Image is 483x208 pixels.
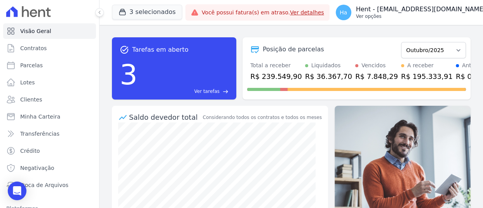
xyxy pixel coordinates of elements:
[3,75,96,90] a: Lotes
[3,126,96,142] a: Transferências
[263,45,324,54] div: Posição de parcelas
[3,92,96,107] a: Clientes
[3,109,96,124] a: Minha Carteira
[20,130,59,138] span: Transferências
[3,23,96,39] a: Visão Geral
[194,88,220,95] span: Ver tarefas
[132,45,188,54] span: Tarefas em aberto
[311,61,341,70] div: Liquidados
[407,61,434,70] div: A receber
[3,58,96,73] a: Parcelas
[20,181,68,189] span: Troca de Arquivos
[112,5,182,19] button: 3 selecionados
[223,89,228,94] span: east
[20,27,51,35] span: Visão Geral
[120,54,138,95] div: 3
[20,96,42,103] span: Clientes
[20,113,60,121] span: Minha Carteira
[3,177,96,193] a: Troca de Arquivos
[305,71,352,82] div: R$ 36.367,70
[3,143,96,159] a: Crédito
[20,44,47,52] span: Contratos
[203,114,322,121] div: Considerando todos os contratos e todos os meses
[290,9,324,16] a: Ver detalhes
[361,61,385,70] div: Vencidos
[250,61,302,70] div: Total a receber
[250,71,302,82] div: R$ 239.549,90
[20,61,43,69] span: Parcelas
[20,79,35,86] span: Lotes
[120,45,129,54] span: task_alt
[3,40,96,56] a: Contratos
[20,147,40,155] span: Crédito
[8,182,26,200] div: Open Intercom Messenger
[129,112,201,122] div: Saldo devedor total
[340,10,347,15] span: Ha
[401,71,453,82] div: R$ 195.333,91
[355,71,398,82] div: R$ 7.848,29
[141,88,228,95] a: Ver tarefas east
[20,164,54,172] span: Negativação
[3,160,96,176] a: Negativação
[202,9,324,17] span: Você possui fatura(s) em atraso.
